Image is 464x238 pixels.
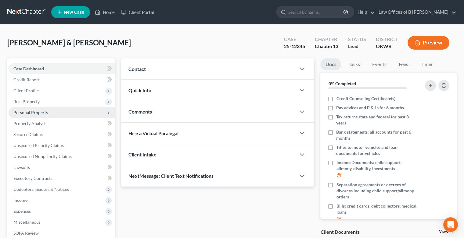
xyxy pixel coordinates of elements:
span: Personal Property [13,110,48,115]
a: Fees [394,58,413,70]
span: Unsecured Priority Claims [13,143,64,148]
input: Search by name... [288,6,344,18]
span: Bills: credit cards, debt collectors, medical, loans [336,203,417,215]
div: Chapter [315,36,338,43]
button: Preview [408,36,449,50]
a: Docs [320,58,341,70]
div: Case [284,36,305,43]
a: Secured Claims [9,129,115,140]
span: Client Profile [13,88,39,93]
a: Help [354,7,375,18]
span: Executory Contracts [13,176,52,181]
span: NextMessage: Client Text Notifications [128,173,214,179]
span: Separation agreements or decrees of divorces including child support/alimony orders [336,182,417,200]
span: 13 [333,43,338,49]
span: Titles to motor vehicles and loan documents for vehicles [336,144,417,156]
span: Case Dashboard [13,66,44,71]
div: Status [348,36,366,43]
div: Lead [348,43,366,50]
span: Comments [128,109,152,114]
span: Bank statements: all accounts for past 6 months [336,129,417,141]
a: View All [439,229,454,234]
a: Case Dashboard [9,63,115,74]
a: Lawsuits [9,162,115,173]
span: Secured Claims [13,132,43,137]
div: OKWB [376,43,398,50]
span: Real Property [13,99,40,104]
div: District [376,36,398,43]
span: SOFA Review [13,230,39,236]
a: Executory Contracts [9,173,115,184]
div: Open Intercom Messenger [443,217,458,232]
span: Expenses [13,208,31,214]
span: [PERSON_NAME] & [PERSON_NAME] [7,38,131,47]
span: Credit Counseling Certificate(s) [336,96,395,102]
span: Property Analysis [13,121,47,126]
a: Credit Report [9,74,115,85]
span: Unsecured Nonpriority Claims [13,154,72,159]
a: Law Offices of B [PERSON_NAME] [376,7,456,18]
span: Income [13,198,27,203]
span: Pay advices and P & Ls for 6 months [336,105,404,111]
span: Lawsuits [13,165,30,170]
a: Events [367,58,391,70]
a: Home [92,7,118,18]
a: Property Analysis [9,118,115,129]
span: Miscellaneous [13,219,41,225]
div: 25-12345 [284,43,305,50]
a: Tasks [344,58,365,70]
a: Client Portal [118,7,157,18]
span: New Case [64,10,84,15]
a: Unsecured Priority Claims [9,140,115,151]
span: Client Intake [128,152,156,157]
a: Unsecured Nonpriority Claims [9,151,115,162]
span: Income Documents: child support, alimony, disability, investments [336,159,417,172]
span: Credit Report [13,77,40,82]
span: Tax returns state and federal for past 3 years [336,114,417,126]
span: Hire a Virtual Paralegal [128,130,178,136]
span: Contact [128,66,146,72]
span: Quick Info [128,87,151,93]
div: Client Documents [320,229,359,235]
div: Chapter [315,43,338,50]
strong: 0% Completed [328,81,356,86]
span: Codebtors Insiders & Notices [13,187,69,192]
a: Timer [415,58,437,70]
